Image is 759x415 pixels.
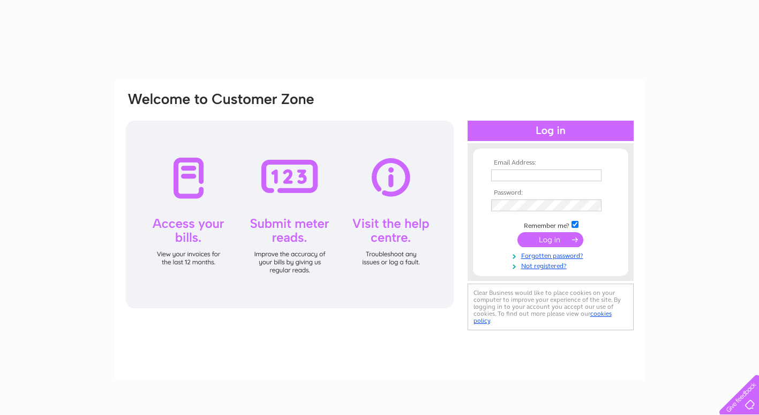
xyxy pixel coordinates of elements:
div: Clear Business would like to place cookies on your computer to improve your experience of the sit... [468,284,634,330]
a: Forgotten password? [491,250,613,260]
input: Submit [517,232,583,247]
th: Email Address: [489,159,613,167]
td: Remember me? [489,219,613,230]
th: Password: [489,189,613,197]
a: cookies policy [474,310,612,324]
a: Not registered? [491,260,613,270]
